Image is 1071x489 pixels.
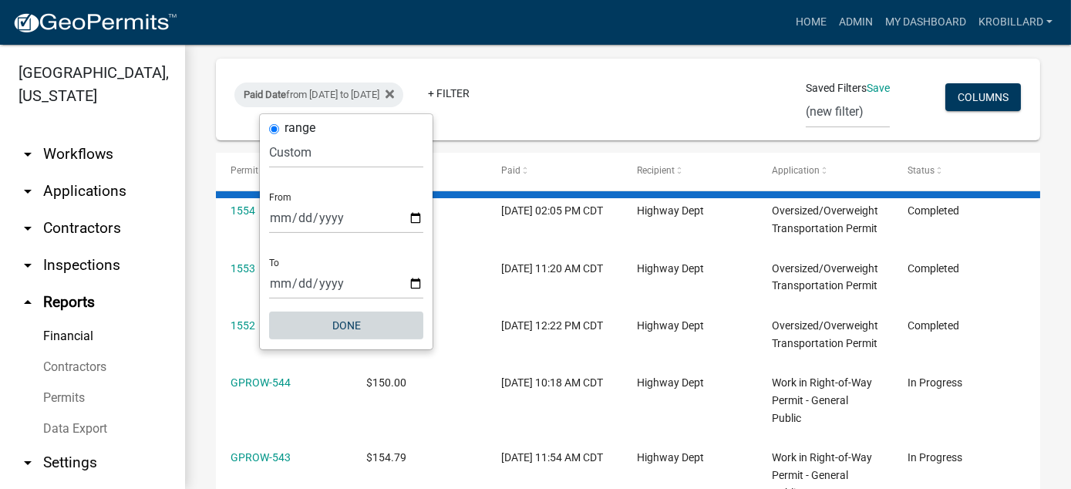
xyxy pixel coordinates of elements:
[234,83,403,107] div: from [DATE] to [DATE]
[772,262,878,292] span: Oversized/Overweight Transportation Permit
[231,204,255,217] a: 1554
[790,8,833,37] a: Home
[216,153,352,190] datatable-header-cell: Permit #
[772,204,878,234] span: Oversized/Overweight Transportation Permit
[867,82,890,94] a: Save
[637,204,704,217] span: Highway Dept
[945,83,1021,111] button: Columns
[893,153,1029,190] datatable-header-cell: Status
[501,317,607,335] div: [DATE] 12:22 PM CDT
[269,312,423,339] button: Done
[637,376,704,389] span: Highway Dept
[487,153,622,190] datatable-header-cell: Paid
[622,153,758,190] datatable-header-cell: Recipient
[19,219,37,238] i: arrow_drop_down
[501,165,520,176] span: Paid
[244,89,286,100] span: Paid Date
[231,376,291,389] a: GPROW-544
[416,79,482,107] a: + Filter
[366,376,406,389] span: $150.00
[285,122,315,134] label: range
[908,204,959,217] span: Completed
[772,165,820,176] span: Application
[908,451,962,464] span: In Progress
[19,182,37,201] i: arrow_drop_down
[637,262,704,275] span: Highway Dept
[908,319,959,332] span: Completed
[231,319,255,332] a: 1552
[908,262,959,275] span: Completed
[501,202,607,220] div: [DATE] 02:05 PM CDT
[972,8,1059,37] a: krobillard
[908,376,962,389] span: In Progress
[19,145,37,164] i: arrow_drop_down
[757,153,893,190] datatable-header-cell: Application
[231,451,291,464] a: GPROW-543
[833,8,879,37] a: Admin
[19,454,37,472] i: arrow_drop_down
[806,80,867,96] span: Saved Filters
[366,451,406,464] span: $154.79
[772,319,878,349] span: Oversized/Overweight Transportation Permit
[19,293,37,312] i: arrow_drop_up
[231,262,255,275] a: 1553
[637,165,675,176] span: Recipient
[19,256,37,275] i: arrow_drop_down
[501,260,607,278] div: [DATE] 11:20 AM CDT
[637,451,704,464] span: Highway Dept
[908,165,935,176] span: Status
[772,376,872,424] span: Work in Right-of-Way Permit - General Public
[637,319,704,332] span: Highway Dept
[501,449,607,467] div: [DATE] 11:54 AM CDT
[879,8,972,37] a: My Dashboard
[501,374,607,392] div: [DATE] 10:18 AM CDT
[231,165,266,176] span: Permit #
